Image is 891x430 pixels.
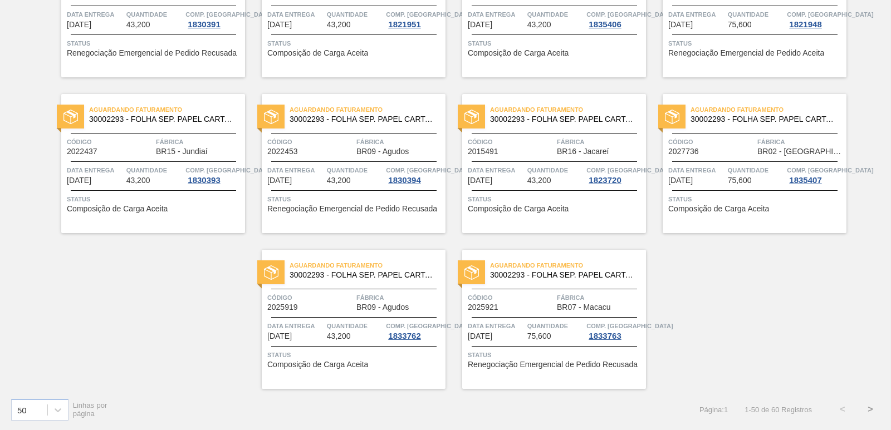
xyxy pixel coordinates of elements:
span: Código [468,292,554,303]
img: status [264,265,278,280]
button: < [829,396,856,423]
div: 1835406 [586,20,623,29]
span: 18/10/2025 [468,21,492,29]
span: Composição de Carga Aceita [468,205,569,213]
span: Aguardando Faturamento [490,104,646,115]
div: 1835407 [787,176,824,185]
a: statusAguardando Faturamento30002293 - FOLHA SEP. PAPEL CARTAO 1200x1000M 350gCódigo2025919Fábric... [245,250,445,389]
a: Comp. [GEOGRAPHIC_DATA]1835406 [586,9,643,29]
span: Comp. Carga [386,320,472,332]
span: 30002293 - FOLHA SEP. PAPEL CARTAO 1200x1000M 350g [290,271,437,279]
span: BR07 - Macacu [557,303,610,312]
span: Data entrega [468,9,525,20]
span: Comp. Carga [787,165,873,176]
span: Aguardando Faturamento [290,260,445,271]
span: Status [668,194,844,205]
div: 50 [17,405,27,414]
a: Comp. [GEOGRAPHIC_DATA]1833763 [586,320,643,340]
a: Comp. [GEOGRAPHIC_DATA]1833762 [386,320,443,340]
span: Renegociação Emergencial de Pedido Recusada [67,49,237,57]
span: 17/10/2025 [267,21,292,29]
span: 43,200 [327,332,351,340]
span: 17/10/2025 [67,21,91,29]
span: 75,600 [527,332,551,340]
div: 1830391 [185,20,222,29]
span: Comp. Carga [787,9,873,20]
span: Quantidade [527,9,584,20]
span: 2025921 [468,303,498,312]
img: status [264,110,278,124]
div: 1821951 [386,20,423,29]
span: Aguardando Faturamento [490,260,646,271]
span: 2022437 [67,147,97,156]
span: 20/10/2025 [267,176,292,185]
span: Aguardando Faturamento [290,104,445,115]
span: BR09 - Agudos [356,303,409,312]
div: 1830393 [185,176,222,185]
a: Comp. [GEOGRAPHIC_DATA]1821951 [386,9,443,29]
span: Comp. Carga [386,165,472,176]
span: Status [468,38,643,49]
span: 43,200 [126,21,150,29]
span: Fábrica [557,292,643,303]
span: 75,600 [728,21,752,29]
div: 1830394 [386,176,423,185]
span: Status [67,38,242,49]
span: 22/10/2025 [267,332,292,340]
span: Aguardando Faturamento [89,104,245,115]
span: 30002293 - FOLHA SEP. PAPEL CARTAO 1200x1000M 350g [290,115,437,123]
div: 1823720 [586,176,623,185]
span: Composição de Carga Aceita [267,360,368,369]
a: statusAguardando Faturamento30002293 - FOLHA SEP. PAPEL CARTAO 1200x1000M 350gCódigo2022437Fábric... [45,94,245,233]
img: status [63,110,78,124]
span: 2015491 [468,147,498,156]
span: Código [67,136,153,147]
span: 20/10/2025 [668,21,693,29]
span: Fábrica [757,136,844,147]
span: Comp. Carga [386,9,472,20]
span: Data entrega [67,165,124,176]
span: Composição de Carga Aceita [267,49,368,57]
span: 22/10/2025 [668,176,693,185]
span: Código [267,136,354,147]
span: Status [267,194,443,205]
span: 43,200 [327,176,351,185]
span: 2025919 [267,303,298,312]
span: Composição de Carga Aceita [67,205,168,213]
button: > [856,396,884,423]
span: Linhas por página [73,401,107,418]
span: 43,200 [527,21,551,29]
span: Status [468,194,643,205]
span: Quantidade [327,320,384,332]
a: Comp. [GEOGRAPHIC_DATA]1821948 [787,9,844,29]
span: Status [468,349,643,360]
span: Data entrega [267,165,324,176]
span: Status [668,38,844,49]
a: Comp. [GEOGRAPHIC_DATA]1830394 [386,165,443,185]
span: Quantidade [126,165,183,176]
span: Código [668,136,755,147]
a: statusAguardando Faturamento30002293 - FOLHA SEP. PAPEL CARTAO 1200x1000M 350gCódigo2027736Fábric... [646,94,846,233]
span: Fábrica [356,136,443,147]
span: BR09 - Agudos [356,147,409,156]
span: 75,600 [728,176,752,185]
span: Data entrega [468,320,525,332]
div: 1821948 [787,20,824,29]
span: Quantidade [527,320,584,332]
span: Quantidade [527,165,584,176]
span: 43,200 [327,21,351,29]
span: BR15 - Jundiaí [156,147,208,156]
span: Renegociação Emergencial de Pedido Recusada [267,205,437,213]
span: 30002293 - FOLHA SEP. PAPEL CARTAO 1200x1000M 350g [490,271,637,279]
span: Comp. Carga [185,9,272,20]
span: 2027736 [668,147,699,156]
span: 43,200 [527,176,551,185]
span: Status [67,194,242,205]
span: Status [267,38,443,49]
img: status [464,110,479,124]
a: statusAguardando Faturamento30002293 - FOLHA SEP. PAPEL CARTAO 1200x1000M 350gCódigo2015491Fábric... [445,94,646,233]
span: Data entrega [267,9,324,20]
span: Fábrica [356,292,443,303]
span: Fábrica [156,136,242,147]
img: status [464,265,479,280]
